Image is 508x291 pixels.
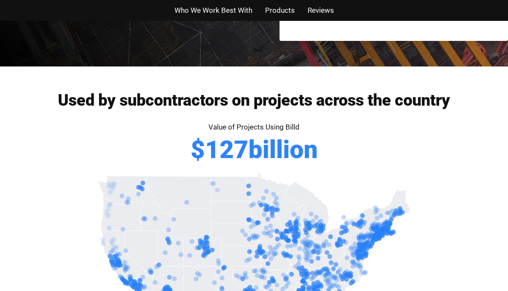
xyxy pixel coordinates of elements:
span: 127 [205,137,248,162]
a: Who We Work Best With [174,4,252,17]
span: $ [191,137,205,162]
a: Products [265,4,295,17]
span: billion [248,137,318,162]
a: Reviews [308,4,334,17]
span: Value of Projects Using Billd [208,123,300,131]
